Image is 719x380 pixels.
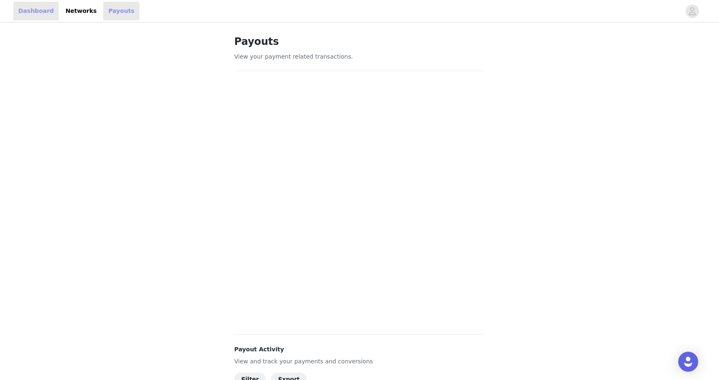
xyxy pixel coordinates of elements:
h1: Payouts [234,34,485,49]
p: View your payment related transactions. [234,52,485,61]
p: View and track your payments and conversions [234,357,485,366]
h4: Payout Activity [234,345,485,354]
div: Open Intercom Messenger [678,352,698,372]
a: Dashboard [13,2,59,20]
a: Networks [60,2,102,20]
div: avatar [688,5,696,18]
a: Payouts [103,2,139,20]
